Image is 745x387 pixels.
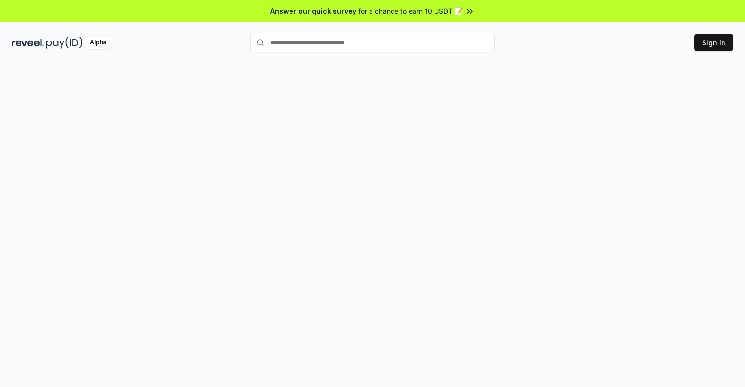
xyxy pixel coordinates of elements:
[270,6,356,16] span: Answer our quick survey
[694,34,733,51] button: Sign In
[46,37,83,49] img: pay_id
[12,37,44,49] img: reveel_dark
[84,37,112,49] div: Alpha
[358,6,463,16] span: for a chance to earn 10 USDT 📝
